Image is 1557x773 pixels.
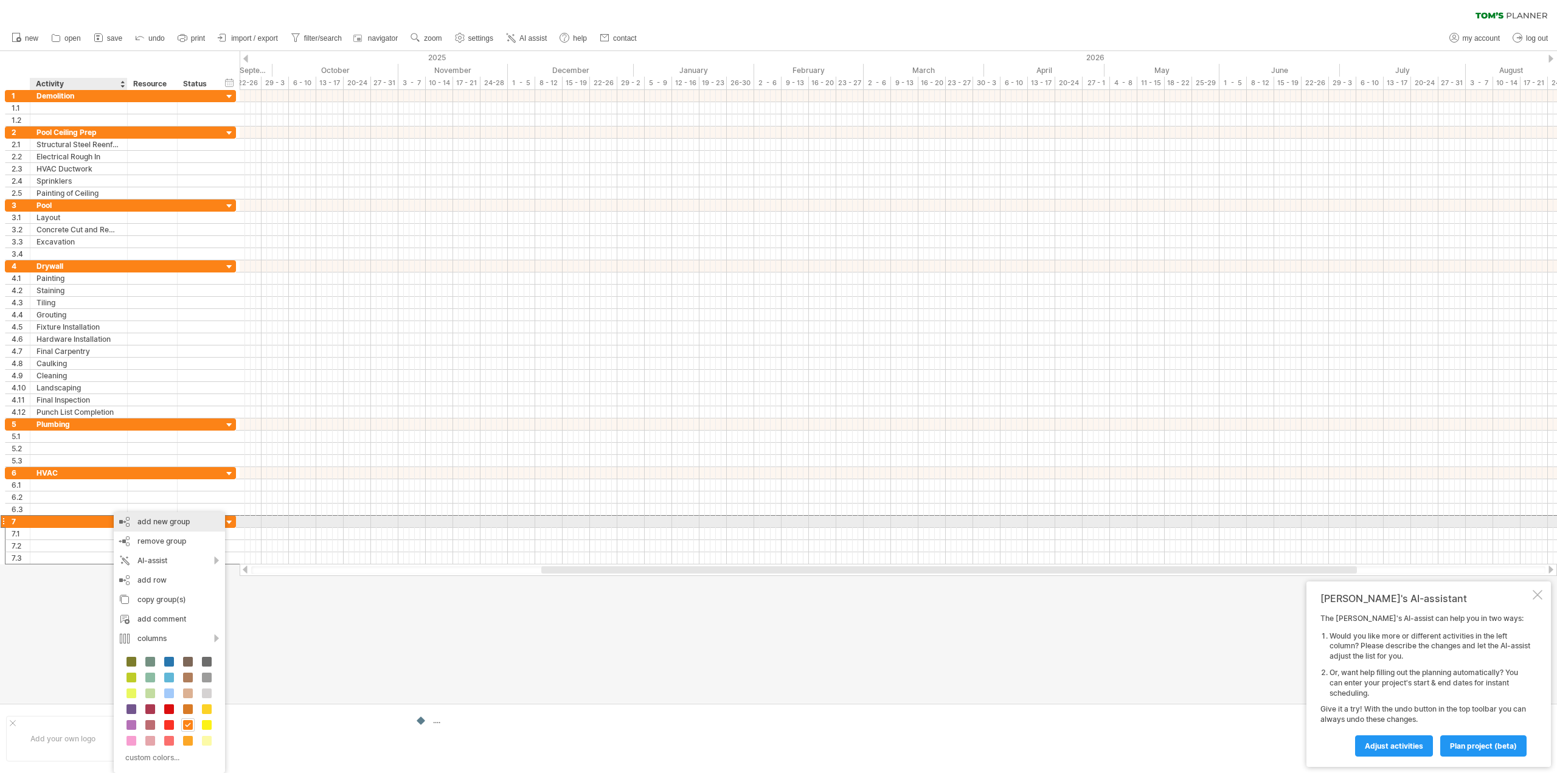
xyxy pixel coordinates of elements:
[12,370,30,381] div: 4.9
[36,333,121,345] div: Hardware Installation
[508,77,535,89] div: 1 - 5
[984,64,1104,77] div: April 2026
[891,77,918,89] div: 9 - 13
[36,236,121,248] div: Excavation
[1384,77,1411,89] div: 13 - 17
[973,77,1000,89] div: 30 - 3
[1493,77,1521,89] div: 10 - 14
[1055,77,1083,89] div: 20-24
[36,309,121,321] div: Grouting
[424,34,442,43] span: zoom
[12,90,30,102] div: 1
[1340,64,1466,77] div: July 2026
[148,34,165,43] span: undo
[1440,735,1527,757] a: plan project (beta)
[426,77,453,89] div: 10 - 14
[107,34,122,43] span: save
[203,746,305,756] div: ....
[12,175,30,187] div: 2.4
[12,528,30,539] div: 7.1
[36,394,121,406] div: Final Inspection
[597,30,640,46] a: contact
[503,30,550,46] a: AI assist
[371,77,398,89] div: 27 - 31
[1329,77,1356,89] div: 29 - 3
[12,540,30,552] div: 7.2
[1302,77,1329,89] div: 22-26
[36,163,121,175] div: HVAC Ductwork
[1526,34,1548,43] span: log out
[231,34,278,43] span: import / export
[573,34,587,43] span: help
[453,77,480,89] div: 17 - 21
[25,34,38,43] span: new
[12,139,30,150] div: 2.1
[175,30,209,46] a: print
[407,30,445,46] a: zoom
[1466,77,1493,89] div: 3 - 7
[203,730,305,741] div: ....
[1438,77,1466,89] div: 27 - 31
[36,406,121,418] div: Punch List Completion
[1247,77,1274,89] div: 8 - 12
[398,64,508,77] div: November 2025
[12,418,30,430] div: 5
[12,260,30,272] div: 4
[1192,77,1219,89] div: 25-29
[864,64,984,77] div: March 2026
[262,77,289,89] div: 29 - 3
[1137,77,1165,89] div: 11 - 15
[12,504,30,515] div: 6.3
[36,199,121,211] div: Pool
[946,77,973,89] div: 23 - 27
[133,78,170,90] div: Resource
[203,715,305,726] div: ....
[836,77,864,89] div: 23 - 27
[1446,30,1503,46] a: my account
[1104,64,1219,77] div: May 2026
[114,551,225,570] div: AI-assist
[557,30,591,46] a: help
[9,30,42,46] a: new
[12,297,30,308] div: 4.3
[36,187,121,199] div: Painting of Ceiling
[535,77,563,89] div: 8 - 12
[114,512,225,532] div: add new group
[288,30,345,46] a: filter/search
[672,77,699,89] div: 12 - 16
[6,716,120,761] div: Add your own logo
[1165,77,1192,89] div: 18 - 22
[12,358,30,369] div: 4.8
[304,34,342,43] span: filter/search
[316,77,344,89] div: 13 - 17
[617,77,645,89] div: 29 - 2
[215,30,282,46] a: import / export
[64,34,81,43] span: open
[12,212,30,223] div: 3.1
[12,272,30,284] div: 4.1
[809,77,836,89] div: 16 - 20
[36,139,121,150] div: Structural Steel Reenforcement
[1356,77,1384,89] div: 6 - 10
[272,64,398,77] div: October 2025
[137,536,186,546] span: remove group
[613,34,637,43] span: contact
[114,609,225,629] div: add comment
[12,467,30,479] div: 6
[12,406,30,418] div: 4.12
[36,224,121,235] div: Concrete Cut and Removales
[36,418,121,430] div: Plumbing
[12,455,30,466] div: 5.3
[508,64,634,77] div: December 2025
[645,77,672,89] div: 5 - 9
[1450,741,1517,750] span: plan project (beta)
[132,30,168,46] a: undo
[1274,77,1302,89] div: 15 - 19
[1355,735,1433,757] a: Adjust activities
[36,345,121,357] div: Final Carpentry
[12,431,30,442] div: 5.1
[36,285,121,296] div: Staining
[1411,77,1438,89] div: 20-24
[1320,592,1530,605] div: [PERSON_NAME]'s AI-assistant
[590,77,617,89] div: 22-26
